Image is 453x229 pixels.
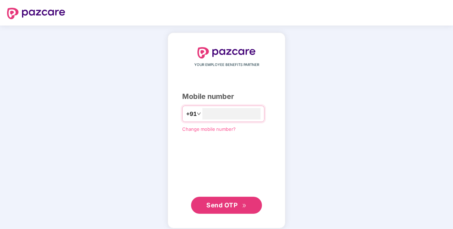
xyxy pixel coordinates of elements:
div: Mobile number [182,91,271,102]
span: down [197,112,201,116]
span: +91 [186,110,197,118]
span: Send OTP [206,201,237,209]
span: YOUR EMPLOYEE BENEFITS PARTNER [194,62,259,68]
a: Change mobile number? [182,126,236,132]
img: logo [7,8,65,19]
span: double-right [242,203,247,208]
img: logo [197,47,256,58]
button: Send OTPdouble-right [191,197,262,214]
